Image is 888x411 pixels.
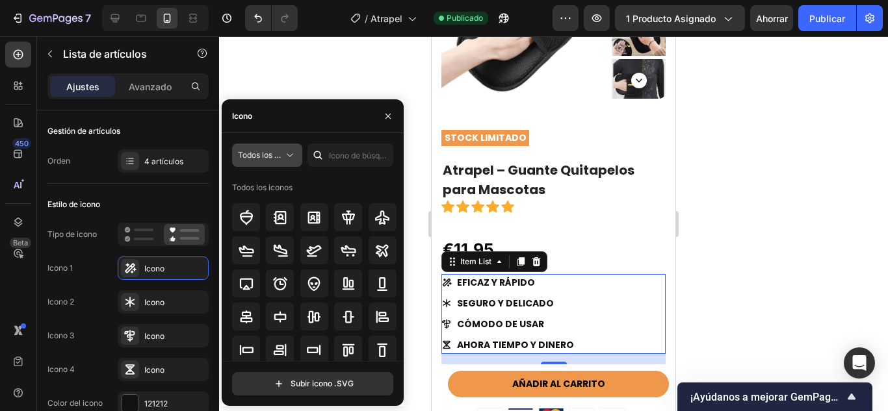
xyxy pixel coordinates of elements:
[47,156,70,166] font: Orden
[756,13,788,24] font: Ahorrar
[447,13,483,23] font: Publicado
[85,12,91,25] font: 7
[232,182,293,192] font: Todos los iconos
[432,36,675,411] iframe: Área de diseño
[809,13,845,24] font: Publicar
[63,47,147,60] font: Lista de artículos
[144,331,164,341] font: Icono
[47,364,75,374] font: Icono 4
[144,297,164,307] font: Icono
[750,5,793,31] button: Ahorrar
[690,391,844,403] font: ¡Ayúdanos a mejorar GemPages!
[690,389,859,405] button: Mostrar encuesta - ¡Ayúdanos a mejorar GemPages!
[626,13,716,24] font: 1 producto asignado
[47,398,103,408] font: Color del icono
[5,5,97,31] button: 7
[371,13,402,24] font: Atrapel
[63,46,174,62] p: Lista de artículos
[47,330,74,340] font: Icono 3
[46,371,194,387] img: Alt Image
[232,372,393,395] button: Subir icono .SVG
[47,263,73,273] font: Icono 1
[66,81,99,92] font: Ajustes
[238,150,298,160] font: Todos los estilos
[144,399,168,408] font: 121212
[13,238,28,247] font: Beta
[844,347,875,379] div: Abrir Intercom Messenger
[144,365,164,375] font: Icono
[144,156,183,166] font: 4 artículos
[129,81,172,92] font: Avanzado
[15,139,29,148] font: 450
[47,199,100,209] font: Estilo de icono
[232,111,252,121] font: Icono
[47,126,120,136] font: Gestión de artículos
[365,13,368,24] font: /
[245,5,298,31] div: Deshacer/Rehacer
[47,297,74,306] font: Icono 2
[798,5,856,31] button: Publicar
[144,264,164,273] font: Icono
[615,5,745,31] button: 1 producto asignado
[232,143,302,167] button: Todos los estilos
[307,143,393,167] input: Icono de búsqueda
[47,229,97,239] font: Tipo de icono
